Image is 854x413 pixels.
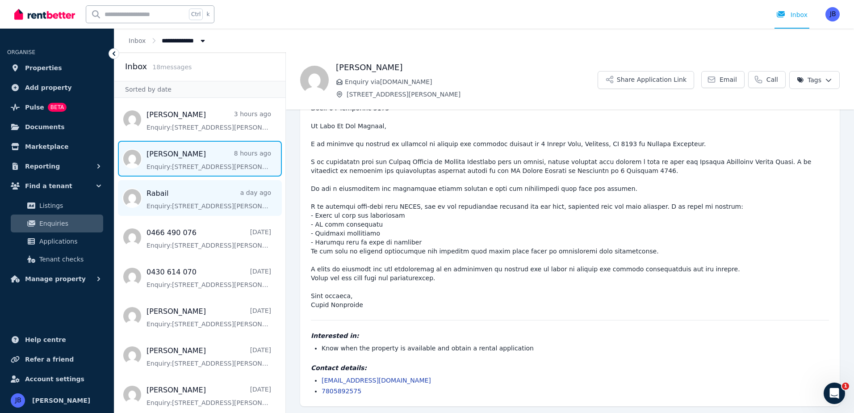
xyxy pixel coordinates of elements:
a: Documents [7,118,107,136]
a: PulseBETA [7,98,107,116]
a: Help centre [7,331,107,349]
span: Enquiries [39,218,100,229]
span: Listings [39,200,100,211]
a: Tenant checks [11,250,103,268]
a: Marketplace [7,138,107,156]
span: Tenant checks [39,254,100,265]
a: Inbox [129,37,146,44]
a: Account settings [7,370,107,388]
img: JACQUELINE BARRY [11,393,25,408]
span: Add property [25,82,72,93]
a: Add property [7,79,107,97]
span: Manage property [25,274,86,284]
a: Listings [11,197,103,215]
a: Refer a friend [7,350,107,368]
span: k [206,11,209,18]
iframe: Intercom live chat [824,383,845,404]
span: Email [720,75,737,84]
a: [PERSON_NAME]8 hours agoEnquiry:[STREET_ADDRESS][PERSON_NAME]. [147,149,271,171]
a: Call [748,71,786,88]
span: ORGANISE [7,49,35,55]
span: Refer a friend [25,354,74,365]
img: RentBetter [14,8,75,21]
span: Help centre [25,334,66,345]
span: BETA [48,103,67,112]
h4: Interested in: [311,331,829,340]
h2: Inbox [125,60,147,73]
button: Reporting [7,157,107,175]
span: Applications [39,236,100,247]
img: JACQUELINE BARRY [825,7,840,21]
a: [PERSON_NAME][DATE]Enquiry:[STREET_ADDRESS][PERSON_NAME]. [147,346,271,368]
img: Aaron Duckworth [300,66,329,94]
a: Email [701,71,745,88]
h4: Contact details: [311,363,829,372]
a: 0430 614 070[DATE]Enquiry:[STREET_ADDRESS][PERSON_NAME]. [147,267,271,289]
span: [PERSON_NAME] [32,395,90,406]
a: [PERSON_NAME][DATE]Enquiry:[STREET_ADDRESS][PERSON_NAME]. [147,385,271,407]
span: Documents [25,122,65,132]
span: Enquiry via [DOMAIN_NAME] [345,77,598,86]
button: Manage property [7,270,107,288]
a: Applications [11,232,103,250]
span: Marketplace [25,141,68,152]
a: [PERSON_NAME][DATE]Enquiry:[STREET_ADDRESS][PERSON_NAME]. [147,306,271,329]
span: Properties [25,63,62,73]
a: 0466 490 076[DATE]Enquiry:[STREET_ADDRESS][PERSON_NAME]. [147,228,271,250]
span: Reporting [25,161,60,172]
span: Account settings [25,374,84,384]
a: [PERSON_NAME]3 hours agoEnquiry:[STREET_ADDRESS][PERSON_NAME]. [147,110,271,132]
a: Rabaila day agoEnquiry:[STREET_ADDRESS][PERSON_NAME]. [147,188,271,211]
a: [EMAIL_ADDRESS][DOMAIN_NAME] [322,377,431,384]
nav: Breadcrumb [114,29,222,52]
a: Properties [7,59,107,77]
button: Find a tenant [7,177,107,195]
span: Pulse [25,102,44,113]
h1: [PERSON_NAME] [336,61,598,74]
span: 18 message s [152,63,192,71]
span: 1 [842,383,849,390]
span: Tags [797,76,821,84]
span: Call [766,75,778,84]
a: 7805892575 [322,388,361,395]
a: Enquiries [11,215,103,232]
span: [STREET_ADDRESS][PERSON_NAME] [347,90,598,99]
button: Share Application Link [598,71,694,89]
span: Ctrl [189,8,203,20]
div: Sorted by date [114,81,285,98]
li: Know when the property is available and obtain a rental application [322,344,829,353]
pre: Lorem Ipsumdolo 0 Sitame Consec, Adip, EL6 5SE 90554 908534 Doei: 04 Temporinc 5175 Ut Labo Et Do... [311,77,829,309]
div: Inbox [776,10,808,19]
button: Tags [789,71,840,89]
span: Find a tenant [25,181,72,191]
